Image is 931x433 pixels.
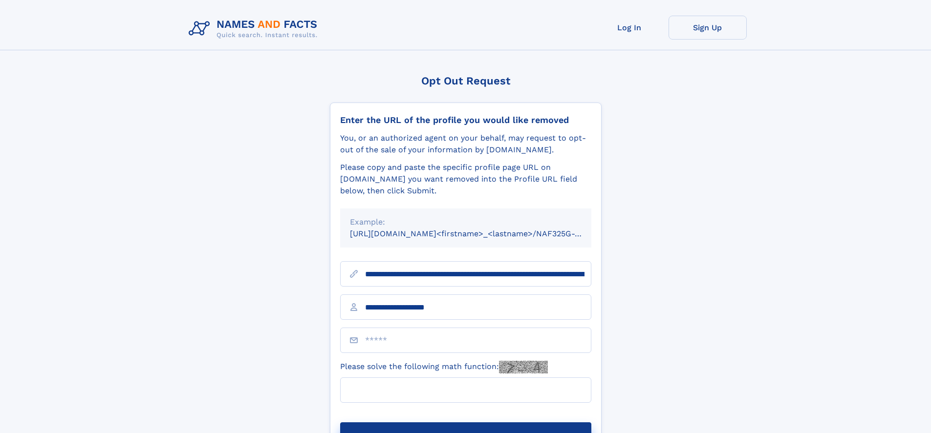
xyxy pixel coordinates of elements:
[590,16,669,40] a: Log In
[340,115,591,125] div: Enter the URL of the profile you would like removed
[330,75,602,87] div: Opt Out Request
[350,216,582,228] div: Example:
[340,132,591,156] div: You, or an authorized agent on your behalf, may request to opt-out of the sale of your informatio...
[185,16,325,42] img: Logo Names and Facts
[669,16,747,40] a: Sign Up
[340,361,548,373] label: Please solve the following math function:
[340,162,591,197] div: Please copy and paste the specific profile page URL on [DOMAIN_NAME] you want removed into the Pr...
[350,229,610,238] small: [URL][DOMAIN_NAME]<firstname>_<lastname>/NAF325G-xxxxxxxx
